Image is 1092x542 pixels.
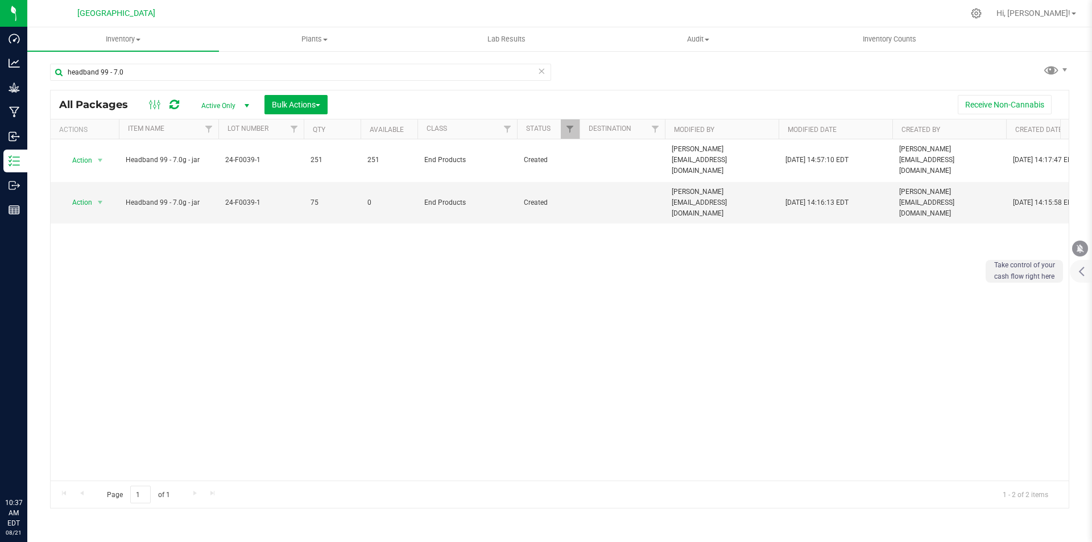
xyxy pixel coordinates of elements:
p: 10:37 AM EDT [5,498,22,528]
button: Receive Non-Cannabis [958,95,1052,114]
a: Lab Results [411,27,602,51]
span: 75 [311,197,354,208]
a: Audit [602,27,794,51]
span: Headband 99 - 7.0g - jar [126,155,212,166]
a: Qty [313,126,325,134]
span: [PERSON_NAME][EMAIL_ADDRESS][DOMAIN_NAME] [672,144,772,177]
a: Inventory [27,27,219,51]
span: select [93,152,107,168]
span: [DATE] 14:16:13 EDT [785,197,849,208]
span: 1 - 2 of 2 items [994,486,1057,503]
span: Plants [220,34,410,44]
inline-svg: Outbound [9,180,20,191]
span: 251 [367,155,411,166]
inline-svg: Inventory [9,155,20,167]
span: Hi, [PERSON_NAME]! [996,9,1070,18]
span: Bulk Actions [272,100,320,109]
iframe: Resource center [11,451,45,485]
a: Modified By [674,126,714,134]
span: End Products [424,197,510,208]
span: End Products [424,155,510,166]
a: Plants [219,27,411,51]
a: Lot Number [227,125,268,133]
span: 24-F0039-1 [225,155,297,166]
span: [PERSON_NAME][EMAIL_ADDRESS][DOMAIN_NAME] [899,187,999,220]
span: Headband 99 - 7.0g - jar [126,197,212,208]
a: Available [370,126,404,134]
span: Action [62,195,93,210]
a: Destination [589,125,631,133]
inline-svg: Dashboard [9,33,20,44]
a: Filter [285,119,304,139]
inline-svg: Reports [9,204,20,216]
a: Filter [646,119,665,139]
input: Search Package ID, Item Name, SKU, Lot or Part Number... [50,64,551,81]
a: Modified Date [788,126,837,134]
span: Page of 1 [97,486,179,503]
span: [DATE] 14:57:10 EDT [785,155,849,166]
input: 1 [130,486,151,503]
inline-svg: Analytics [9,57,20,69]
a: Inventory Counts [794,27,986,51]
a: Filter [498,119,517,139]
span: 251 [311,155,354,166]
a: Class [427,125,447,133]
a: Item Name [128,125,164,133]
a: Filter [200,119,218,139]
span: Inventory [27,34,219,44]
span: Created [524,155,573,166]
span: [DATE] 14:15:58 EDT [1013,197,1076,208]
a: Created By [901,126,940,134]
span: Action [62,152,93,168]
div: Manage settings [969,8,983,19]
span: Clear [537,64,545,78]
span: All Packages [59,98,139,111]
inline-svg: Grow [9,82,20,93]
p: 08/21 [5,528,22,537]
button: Bulk Actions [264,95,328,114]
span: [DATE] 14:17:47 EDT [1013,155,1076,166]
span: select [93,195,107,210]
inline-svg: Manufacturing [9,106,20,118]
span: 0 [367,197,411,208]
span: Lab Results [472,34,541,44]
inline-svg: Inbound [9,131,20,142]
span: Inventory Counts [847,34,932,44]
span: Audit [603,34,793,44]
span: 24-F0039-1 [225,197,297,208]
a: Status [526,125,551,133]
span: [GEOGRAPHIC_DATA] [77,9,155,18]
span: [PERSON_NAME][EMAIL_ADDRESS][DOMAIN_NAME] [672,187,772,220]
span: Created [524,197,573,208]
a: Created Date [1015,126,1062,134]
span: [PERSON_NAME][EMAIL_ADDRESS][DOMAIN_NAME] [899,144,999,177]
a: Filter [561,119,580,139]
div: Actions [59,126,114,134]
